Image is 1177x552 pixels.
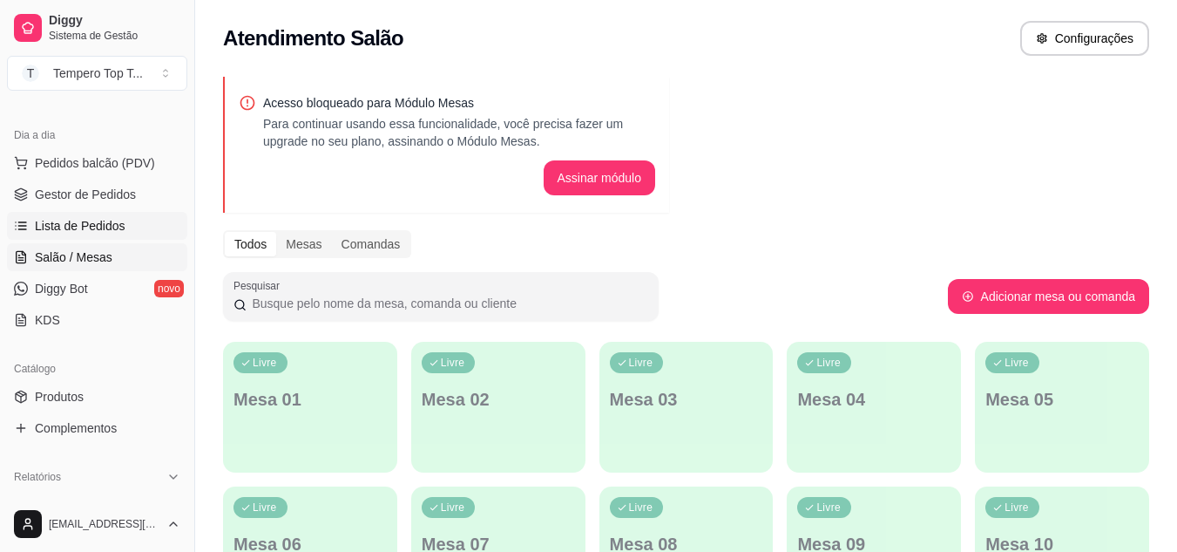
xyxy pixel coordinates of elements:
button: LivreMesa 03 [599,342,774,473]
button: Adicionar mesa ou comanda [948,279,1149,314]
h2: Atendimento Salão [223,24,403,52]
button: LivreMesa 05 [975,342,1149,473]
span: Gestor de Pedidos [35,186,136,203]
span: Sistema de Gestão [49,29,180,43]
a: Lista de Pedidos [7,212,187,240]
div: Tempero Top T ... [53,65,143,82]
p: Livre [629,501,653,515]
div: Todos [225,232,276,256]
span: Produtos [35,388,84,405]
div: Dia a dia [7,121,187,149]
span: KDS [35,311,60,329]
input: Pesquisar [247,295,648,312]
button: LivreMesa 04 [787,342,961,473]
p: Livre [441,356,465,370]
a: Diggy Botnovo [7,275,187,303]
p: Acesso bloqueado para Módulo Mesas [263,94,655,112]
span: Diggy [49,13,180,29]
button: Select a team [7,56,187,91]
p: Mesa 02 [422,387,575,412]
a: DiggySistema de Gestão [7,7,187,49]
span: Salão / Mesas [35,249,112,266]
div: Mesas [276,232,331,256]
p: Mesa 03 [610,387,763,412]
a: Gestor de Pedidos [7,181,187,208]
span: Complementos [35,419,117,437]
button: Pedidos balcão (PDV) [7,149,187,177]
a: KDS [7,306,187,334]
button: [EMAIL_ADDRESS][DOMAIN_NAME] [7,503,187,545]
p: Livre [816,501,841,515]
span: Relatórios [14,470,61,484]
p: Para continuar usando essa funcionalidade, você precisa fazer um upgrade no seu plano, assinando ... [263,115,655,150]
p: Mesa 04 [797,387,950,412]
a: Produtos [7,383,187,411]
p: Livre [253,501,277,515]
p: Livre [816,356,841,370]
p: Livre [1005,356,1029,370]
a: Salão / Mesas [7,243,187,271]
label: Pesquisar [233,278,286,293]
button: Configurações [1020,21,1149,56]
p: Livre [1005,501,1029,515]
p: Livre [629,356,653,370]
button: Assinar módulo [544,160,656,195]
p: Livre [253,356,277,370]
button: LivreMesa 01 [223,342,397,473]
span: T [22,65,39,82]
p: Livre [441,501,465,515]
div: Catálogo [7,355,187,383]
div: Comandas [332,232,410,256]
p: Mesa 05 [985,387,1139,412]
span: [EMAIL_ADDRESS][DOMAIN_NAME] [49,517,159,531]
span: Lista de Pedidos [35,217,125,235]
span: Diggy Bot [35,280,88,297]
span: Pedidos balcão (PDV) [35,154,155,172]
button: LivreMesa 02 [411,342,585,473]
a: Relatórios de vendas [7,491,187,519]
a: Complementos [7,414,187,442]
p: Mesa 01 [233,387,387,412]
